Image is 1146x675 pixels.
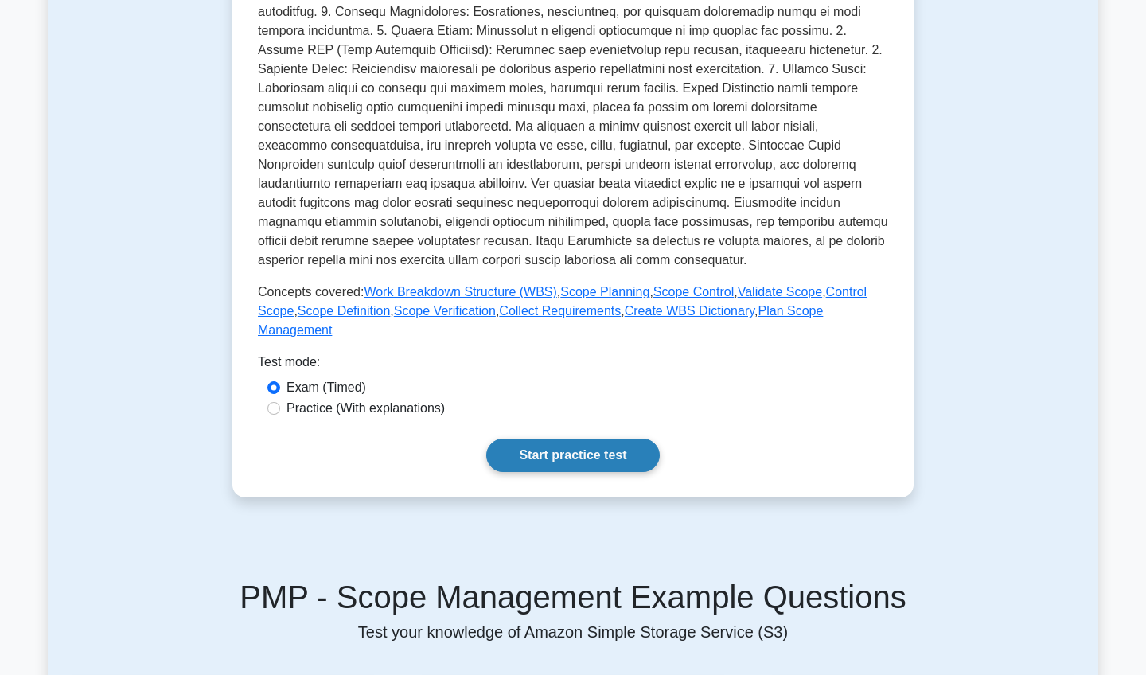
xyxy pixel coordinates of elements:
a: Scope Verification [394,304,496,318]
p: Concepts covered: , , , , , , , , , [258,283,888,340]
a: Scope Control [653,285,734,298]
a: Start practice test [486,439,659,472]
a: Validate Scope [738,285,822,298]
label: Practice (With explanations) [286,399,445,418]
a: Scope Definition [298,304,391,318]
div: Test mode: [258,353,888,378]
a: Work Breakdown Structure (WBS) [364,285,556,298]
a: Collect Requirements [499,304,621,318]
h5: PMP - Scope Management Example Questions [57,578,1089,616]
p: Test your knowledge of Amazon Simple Storage Service (S3) [57,622,1089,642]
a: Create WBS Dictionary [625,304,754,318]
a: Scope Planning [560,285,649,298]
label: Exam (Timed) [286,378,366,397]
